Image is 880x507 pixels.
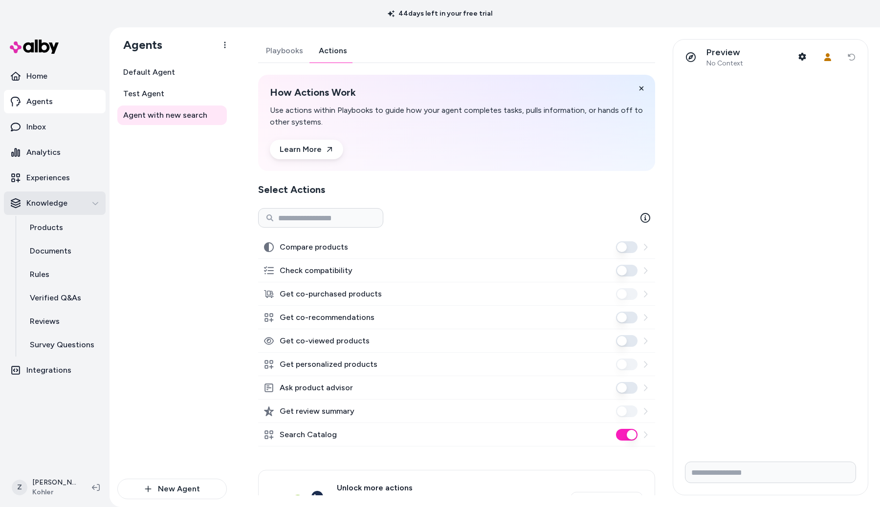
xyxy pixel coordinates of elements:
p: Survey Questions [30,339,94,351]
a: Products [20,216,106,239]
h2: Select Actions [258,183,655,196]
label: Search Catalog [280,429,337,441]
span: Test Agent [123,88,164,100]
a: Learn More [270,140,343,159]
span: Kohler [32,487,76,497]
p: Documents [30,245,71,257]
p: Rules [30,269,49,280]
a: Experiences [4,166,106,190]
p: Products [30,222,63,233]
p: Home [26,70,47,82]
span: Z [12,480,27,495]
button: Z[PERSON_NAME]Kohler [6,472,84,503]
span: Default Agent [123,66,175,78]
button: New Agent [117,479,227,499]
label: Get personalized products [280,359,377,370]
a: Agents [4,90,106,113]
span: No Context [706,59,743,68]
p: Reviews [30,316,60,327]
a: Verified Q&As [20,286,106,310]
a: Documents [20,239,106,263]
a: Test Agent [117,84,227,104]
label: Get review summary [280,405,354,417]
p: Use actions within Playbooks to guide how your agent completes tasks, pulls information, or hands... [270,105,643,128]
p: [PERSON_NAME] [32,478,76,487]
input: Write your prompt here [685,462,856,483]
label: Ask product advisor [280,382,353,394]
span: Unlock more actions [337,482,559,494]
label: Get co-recommendations [280,312,374,323]
p: Inbox [26,121,46,133]
p: Preview [706,47,743,58]
a: Default Agent [117,63,227,82]
a: Agent with new search [117,106,227,125]
label: Get co-purchased products [280,288,382,300]
a: Playbooks [258,39,311,63]
a: Reviews [20,310,106,333]
label: Compare products [280,241,348,253]
label: Check compatibility [280,265,352,276]
h2: How Actions Work [270,86,643,99]
h1: Agents [115,38,162,52]
p: Integrations [26,364,71,376]
a: Home [4,64,106,88]
p: Verified Q&As [30,292,81,304]
a: Actions [311,39,355,63]
p: Experiences [26,172,70,184]
p: Analytics [26,147,61,158]
img: alby Logo [10,40,59,54]
span: Agent with new search [123,109,207,121]
button: Knowledge [4,191,106,215]
a: Rules [20,263,106,286]
label: Get co-viewed products [280,335,370,347]
a: Integrations [4,359,106,382]
p: 44 days left in your free trial [382,9,498,19]
p: Knowledge [26,197,67,209]
a: Survey Questions [20,333,106,357]
a: Inbox [4,115,106,139]
p: Agents [26,96,53,107]
a: Analytics [4,141,106,164]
